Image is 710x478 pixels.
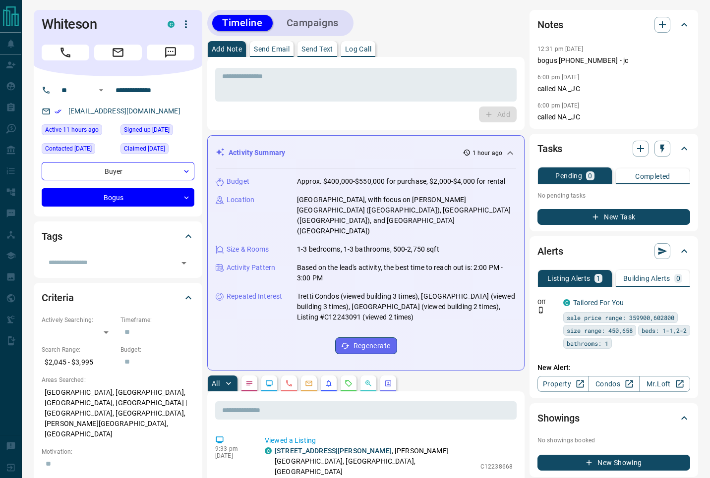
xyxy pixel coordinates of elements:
[567,338,608,348] span: bathrooms: 1
[245,379,253,387] svg: Notes
[212,15,273,31] button: Timeline
[42,286,194,310] div: Criteria
[227,244,269,255] p: Size & Rooms
[42,384,194,442] p: [GEOGRAPHIC_DATA], [GEOGRAPHIC_DATA], [GEOGRAPHIC_DATA], [GEOGRAPHIC_DATA] | [GEOGRAPHIC_DATA], [...
[537,188,690,203] p: No pending tasks
[623,275,670,282] p: Building Alerts
[345,379,353,387] svg: Requests
[537,307,544,314] svg: Push Notification Only
[537,243,563,259] h2: Alerts
[635,173,670,180] p: Completed
[555,172,582,179] p: Pending
[42,162,194,180] div: Buyer
[177,256,191,270] button: Open
[42,345,116,354] p: Search Range:
[227,176,249,187] p: Budget
[537,141,562,157] h2: Tasks
[42,228,62,244] h2: Tags
[297,263,516,283] p: Based on the lead's activity, the best time to reach out is: 2:00 PM - 3:00 PM
[275,447,392,455] a: [STREET_ADDRESS][PERSON_NAME]
[42,316,116,324] p: Actively Searching:
[254,46,290,53] p: Send Email
[227,195,254,205] p: Location
[45,144,92,154] span: Contacted [DATE]
[42,16,153,32] h1: Whiteson
[215,452,250,459] p: [DATE]
[42,290,74,306] h2: Criteria
[480,462,513,471] p: C12238668
[537,13,690,37] div: Notes
[227,291,282,302] p: Repeated Interest
[42,124,116,138] div: Tue Oct 14 2025
[42,447,194,456] p: Motivation:
[573,299,624,307] a: Tailored For You
[537,298,557,307] p: Off
[277,15,349,31] button: Campaigns
[537,239,690,263] div: Alerts
[537,84,690,94] p: called NA _JC
[42,375,194,384] p: Areas Searched:
[537,102,580,109] p: 6:00 pm [DATE]
[567,325,633,335] span: size range: 450,658
[229,148,285,158] p: Activity Summary
[42,143,116,157] div: Fri May 23 2025
[537,410,580,426] h2: Showings
[537,376,589,392] a: Property
[596,275,600,282] p: 1
[42,45,89,60] span: Call
[120,345,194,354] p: Budget:
[537,112,690,122] p: called NA _JC
[567,313,674,322] span: sale price range: 359900,602800
[335,337,397,354] button: Regenerate
[537,363,690,373] p: New Alert:
[94,45,142,60] span: Email
[68,107,180,115] a: [EMAIL_ADDRESS][DOMAIN_NAME]
[227,263,275,273] p: Activity Pattern
[265,447,272,454] div: condos.ca
[537,17,563,33] h2: Notes
[212,46,242,53] p: Add Note
[216,144,516,162] div: Activity Summary1 hour ago
[215,445,250,452] p: 9:33 pm
[384,379,392,387] svg: Agent Actions
[297,195,516,236] p: [GEOGRAPHIC_DATA], with focus on [PERSON_NAME][GEOGRAPHIC_DATA] ([GEOGRAPHIC_DATA]), [GEOGRAPHIC_...
[537,137,690,160] div: Tasks
[537,209,690,225] button: New Task
[212,380,220,387] p: All
[537,46,583,53] p: 12:31 pm [DATE]
[639,376,690,392] a: Mr.Loft
[301,46,333,53] p: Send Text
[588,376,639,392] a: Condos
[120,124,194,138] div: Sat Feb 15 2025
[124,125,170,135] span: Signed up [DATE]
[297,291,516,322] p: Tretti Condos (viewed building 3 times), [GEOGRAPHIC_DATA] (viewed building 3 times), [GEOGRAPHIC...
[42,224,194,248] div: Tags
[42,354,116,371] p: $2,045 - $3,995
[305,379,313,387] svg: Emails
[124,144,165,154] span: Claimed [DATE]
[325,379,333,387] svg: Listing Alerts
[588,172,592,179] p: 0
[120,143,194,157] div: Fri May 23 2025
[364,379,372,387] svg: Opportunities
[547,275,591,282] p: Listing Alerts
[297,244,439,255] p: 1-3 bedrooms, 1-3 bathrooms, 500-2,750 sqft
[297,176,505,187] p: Approx. $400,000-$550,000 for purchase, $2,000-$4,000 for rental
[642,325,687,335] span: beds: 1-1,2-2
[275,446,475,477] p: , [PERSON_NAME][GEOGRAPHIC_DATA], [GEOGRAPHIC_DATA], [GEOGRAPHIC_DATA]
[265,379,273,387] svg: Lead Browsing Activity
[345,46,371,53] p: Log Call
[120,316,194,324] p: Timeframe:
[537,455,690,471] button: New Showing
[473,149,502,158] p: 1 hour ago
[55,108,61,115] svg: Email Verified
[537,74,580,81] p: 6:00 pm [DATE]
[537,406,690,430] div: Showings
[676,275,680,282] p: 0
[537,55,690,66] p: bogus [PHONE_NUMBER] - jc
[42,188,194,207] div: Bogus
[168,21,175,28] div: condos.ca
[265,435,513,446] p: Viewed a Listing
[537,436,690,445] p: No showings booked
[147,45,194,60] span: Message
